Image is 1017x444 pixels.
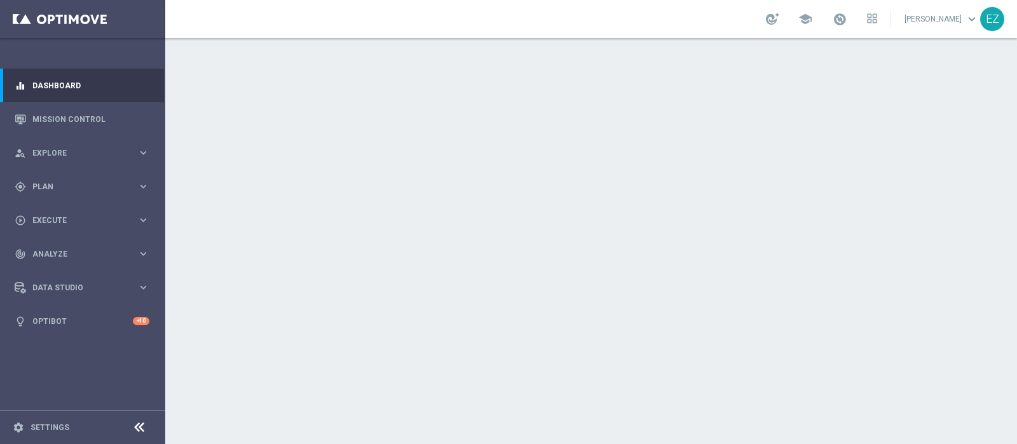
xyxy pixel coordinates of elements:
div: Mission Control [15,102,149,136]
i: keyboard_arrow_right [137,248,149,260]
a: Settings [31,424,69,431]
i: keyboard_arrow_right [137,214,149,226]
a: Mission Control [32,102,149,136]
i: keyboard_arrow_right [137,180,149,192]
span: Plan [32,183,137,191]
button: track_changes Analyze keyboard_arrow_right [14,249,150,259]
button: Mission Control [14,114,150,124]
i: equalizer [15,80,26,91]
i: gps_fixed [15,181,26,192]
div: Plan [15,181,137,192]
button: gps_fixed Plan keyboard_arrow_right [14,182,150,192]
button: person_search Explore keyboard_arrow_right [14,148,150,158]
a: Dashboard [32,69,149,102]
a: [PERSON_NAME]keyboard_arrow_down [903,10,980,29]
div: Optibot [15,304,149,338]
i: keyboard_arrow_right [137,281,149,293]
div: Analyze [15,248,137,260]
button: play_circle_outline Execute keyboard_arrow_right [14,215,150,225]
span: keyboard_arrow_down [965,12,979,26]
i: person_search [15,147,26,159]
i: lightbulb [15,316,26,327]
span: school [798,12,812,26]
button: equalizer Dashboard [14,81,150,91]
a: Optibot [32,304,133,338]
div: EZ [980,7,1004,31]
i: settings [13,422,24,433]
span: Explore [32,149,137,157]
div: +10 [133,317,149,325]
i: play_circle_outline [15,215,26,226]
span: Execute [32,217,137,224]
i: keyboard_arrow_right [137,147,149,159]
div: Explore [15,147,137,159]
span: Data Studio [32,284,137,292]
button: Data Studio keyboard_arrow_right [14,283,150,293]
div: Execute [15,215,137,226]
i: track_changes [15,248,26,260]
button: lightbulb Optibot +10 [14,316,150,326]
div: Dashboard [15,69,149,102]
div: Data Studio [15,282,137,293]
span: Analyze [32,250,137,258]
